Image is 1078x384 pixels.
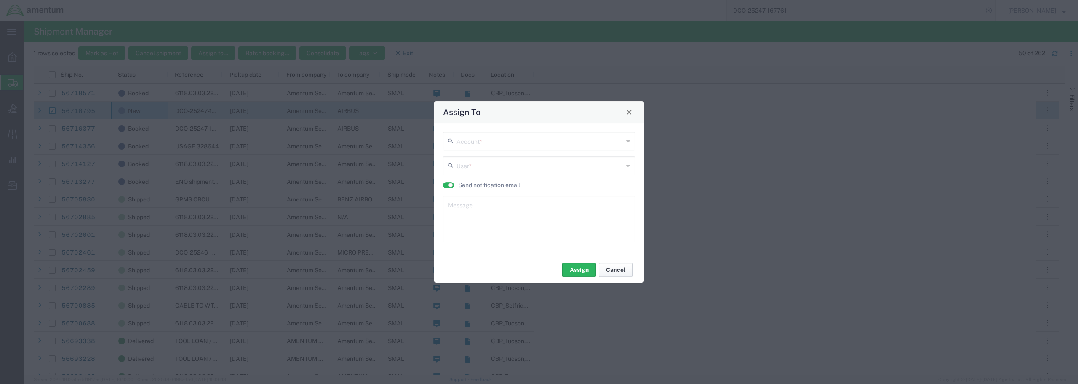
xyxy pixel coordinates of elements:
[599,263,633,277] button: Cancel
[562,263,596,277] button: Assign
[623,106,635,118] button: Close
[458,181,520,190] label: Send notification email
[443,106,480,118] h4: Assign To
